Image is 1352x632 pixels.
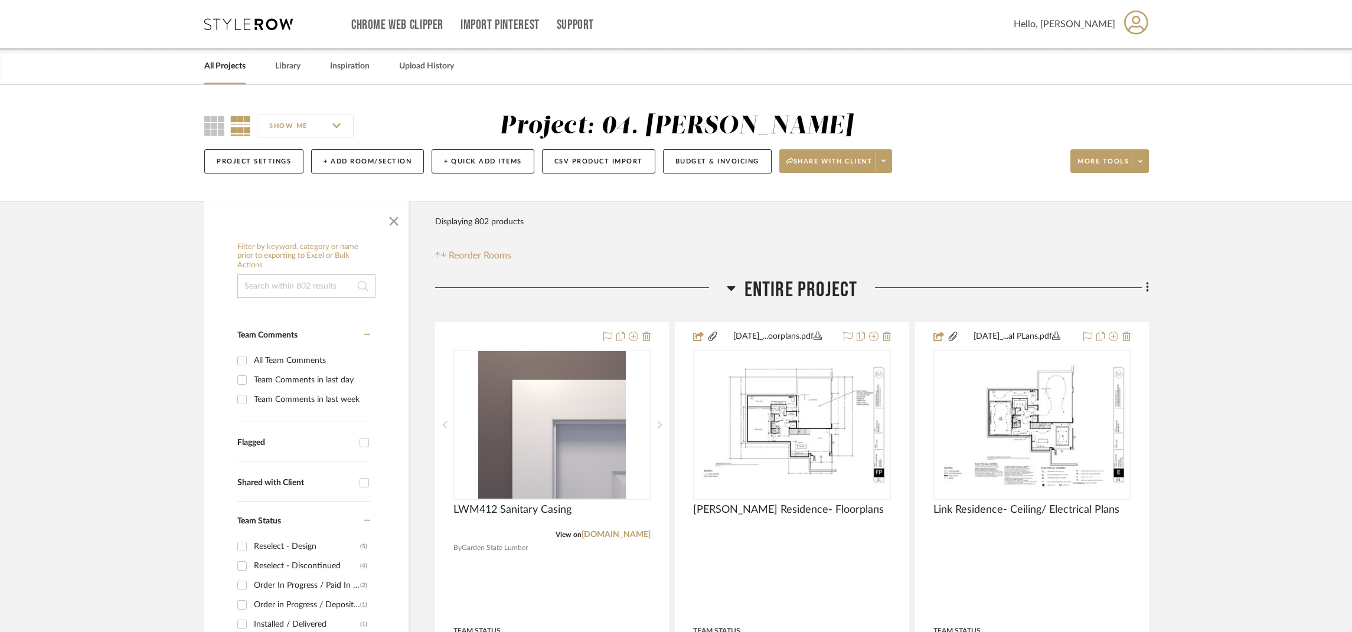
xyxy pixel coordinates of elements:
a: Support [557,20,594,30]
a: [DOMAIN_NAME] [582,531,651,539]
img: Linck Residence- Floorplans [694,362,889,487]
span: Link Residence- Ceiling/ Electrical Plans [933,503,1119,516]
div: All Team Comments [254,351,367,370]
input: Search within 802 results [237,274,375,298]
button: Reorder Rooms [435,248,511,263]
div: Displaying 802 products [435,210,524,234]
a: All Projects [204,58,246,74]
div: Reselect - Design [254,537,360,556]
span: Garden State Lumber [462,542,528,554]
span: View on [556,531,582,538]
img: Link Residence- Ceiling/ Electrical Plans [935,362,1129,487]
div: Reselect - Discontinued [254,556,360,575]
span: More tools [1077,157,1129,175]
div: Project: 04. [PERSON_NAME] [499,114,853,139]
span: Entire Project [744,277,858,303]
div: (4) [360,556,367,575]
button: [DATE]_...al PLans.pdf [959,330,1076,344]
div: Order In Progress / Paid In Full w/ Freight, No Balance due [254,576,360,595]
span: Team Comments [237,331,298,339]
a: Import Pinterest [461,20,540,30]
button: Share with client [779,149,893,173]
a: Chrome Web Clipper [351,20,443,30]
div: Shared with Client [237,478,354,488]
img: LWM412 Sanitary Casing [478,351,626,499]
div: Team Comments in last day [254,371,367,389]
button: + Quick Add Items [432,149,534,173]
button: More tools [1070,149,1149,173]
span: Share with client [786,157,873,175]
a: Upload History [399,58,454,74]
button: CSV Product Import [542,149,655,173]
button: [DATE]_...oorplans.pdf [719,330,835,344]
div: (1) [360,595,367,614]
div: Order in Progress / Deposit Paid / Balance due [254,595,360,614]
button: Close [382,207,406,231]
button: Project Settings [204,149,303,173]
button: Budget & Invoicing [663,149,772,173]
div: (2) [360,576,367,595]
span: Team Status [237,517,281,525]
div: Flagged [237,438,354,448]
span: By [453,542,462,554]
span: LWM412 Sanitary Casing [453,503,572,516]
a: Library [275,58,301,74]
div: (5) [360,537,367,556]
div: Team Comments in last week [254,390,367,409]
a: Inspiration [330,58,370,74]
button: + Add Room/Section [311,149,424,173]
span: Reorder Rooms [449,248,511,263]
h6: Filter by keyword, category or name prior to exporting to Excel or Bulk Actions [237,243,375,270]
span: [PERSON_NAME] Residence- Floorplans [693,503,884,516]
span: Hello, [PERSON_NAME] [1014,17,1115,31]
